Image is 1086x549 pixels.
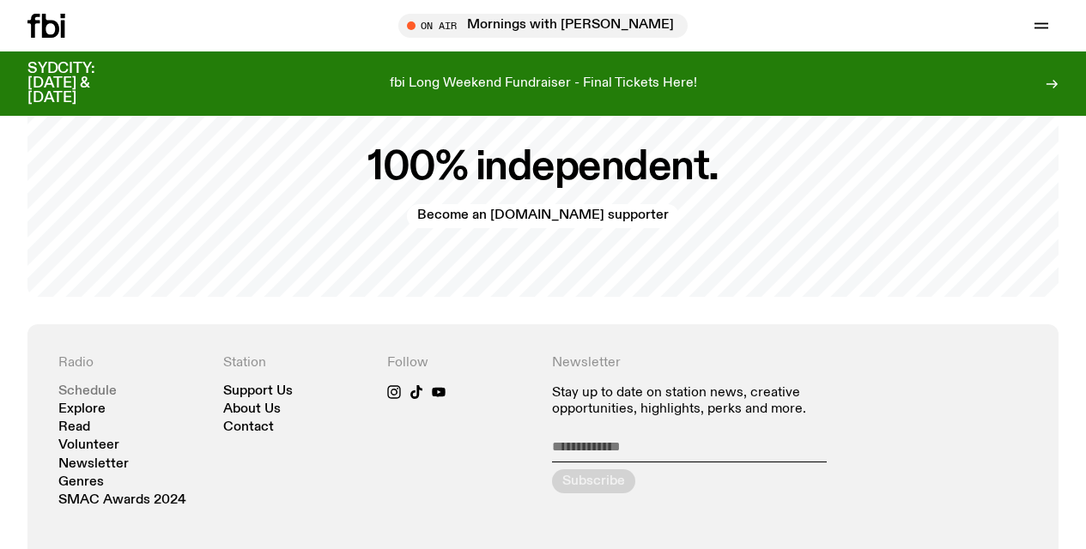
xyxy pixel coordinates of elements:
h4: Newsletter [552,355,864,371]
a: Contact [223,421,274,434]
a: Become an [DOMAIN_NAME] supporter [407,204,679,228]
a: About Us [223,403,281,416]
h2: 100% independent. [367,148,719,187]
p: fbi Long Weekend Fundraiser - Final Tickets Here! [390,76,697,92]
p: Stay up to date on station news, creative opportunities, highlights, perks and more. [552,385,864,418]
h4: Follow [387,355,535,371]
a: Read [58,421,90,434]
a: Schedule [58,385,117,398]
h4: Radio [58,355,206,371]
a: Volunteer [58,439,119,452]
a: Explore [58,403,106,416]
a: Support Us [223,385,293,398]
button: On AirMornings with [PERSON_NAME] [398,14,688,38]
h3: SYDCITY: [DATE] & [DATE] [27,62,137,106]
a: Newsletter [58,458,129,471]
h4: Station [223,355,371,371]
button: Subscribe [552,469,635,493]
a: Genres [58,476,104,489]
a: SMAC Awards 2024 [58,494,186,507]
